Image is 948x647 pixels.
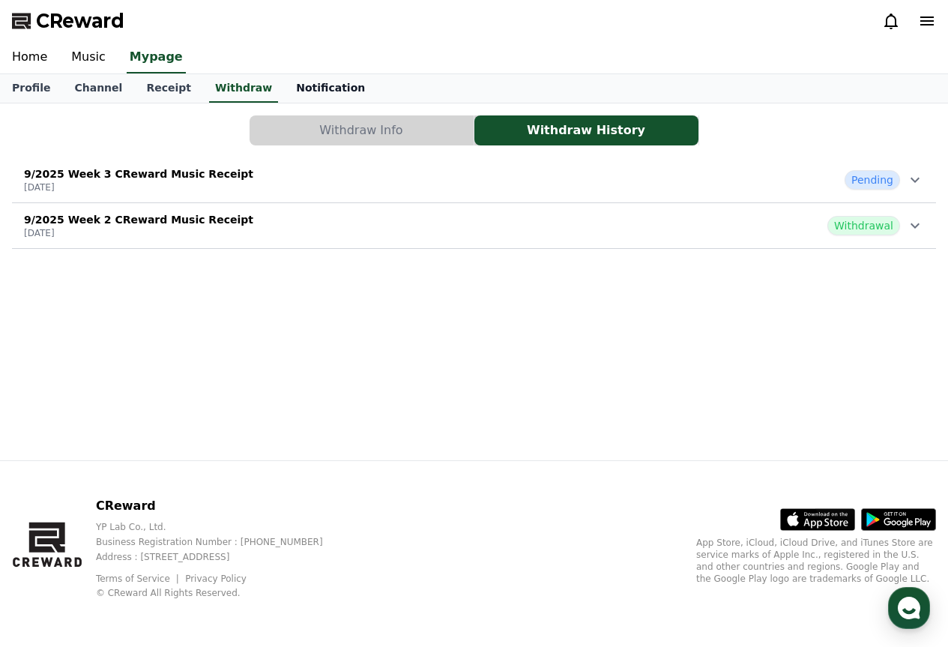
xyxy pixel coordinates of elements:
[36,9,124,33] span: CReward
[24,181,253,193] p: [DATE]
[96,536,347,548] p: Business Registration Number : [PHONE_NUMBER]
[96,551,347,563] p: Address : [STREET_ADDRESS]
[99,475,193,513] a: Messages
[59,42,118,73] a: Music
[209,74,278,103] a: Withdraw
[62,74,134,103] a: Channel
[38,498,64,510] span: Home
[24,227,253,239] p: [DATE]
[12,203,936,249] button: 9/2025 Week 2 CReward Music Receipt [DATE] Withdrawal
[96,497,347,515] p: CReward
[24,212,253,227] p: 9/2025 Week 2 CReward Music Receipt
[474,115,699,145] a: Withdraw History
[134,74,203,103] a: Receipt
[96,587,347,599] p: © CReward All Rights Reserved.
[12,9,124,33] a: CReward
[474,115,698,145] button: Withdraw History
[124,499,169,511] span: Messages
[827,216,900,235] span: Withdrawal
[284,74,377,103] a: Notification
[24,166,253,181] p: 9/2025 Week 3 CReward Music Receipt
[193,475,288,513] a: Settings
[96,574,181,584] a: Terms of Service
[845,170,900,190] span: Pending
[96,521,347,533] p: YP Lab Co., Ltd.
[12,157,936,203] button: 9/2025 Week 3 CReward Music Receipt [DATE] Pending
[185,574,247,584] a: Privacy Policy
[696,537,936,585] p: App Store, iCloud, iCloud Drive, and iTunes Store are service marks of Apple Inc., registered in ...
[127,42,186,73] a: Mypage
[250,115,474,145] button: Withdraw Info
[4,475,99,513] a: Home
[222,498,259,510] span: Settings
